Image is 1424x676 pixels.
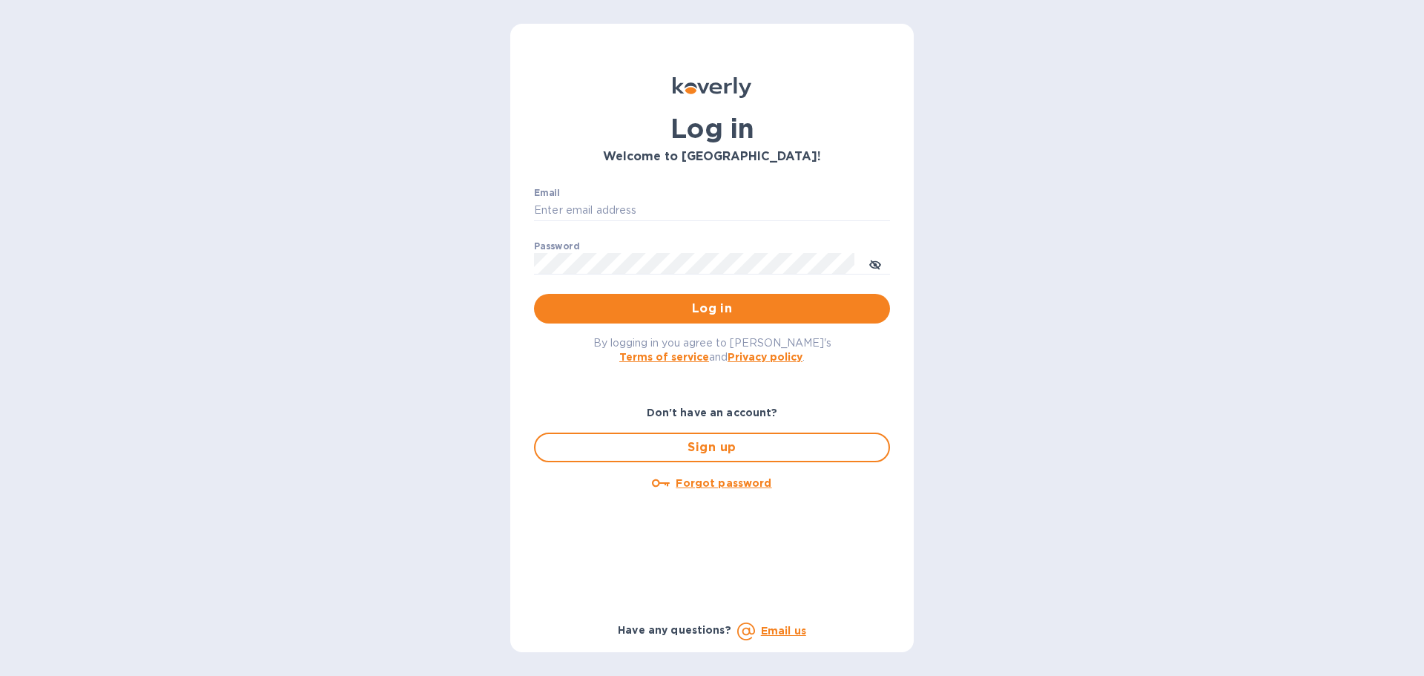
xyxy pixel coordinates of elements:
[728,351,802,363] a: Privacy policy
[761,625,806,637] a: Email us
[534,200,890,222] input: Enter email address
[547,439,877,456] span: Sign up
[546,300,878,318] span: Log in
[619,351,709,363] a: Terms of service
[534,150,890,164] h3: Welcome to [GEOGRAPHIC_DATA]!
[534,433,890,462] button: Sign up
[534,242,579,251] label: Password
[534,294,890,324] button: Log in
[534,113,890,144] h1: Log in
[673,77,751,98] img: Koverly
[534,188,560,197] label: Email
[618,624,731,636] b: Have any questions?
[647,407,778,419] b: Don't have an account?
[860,249,890,278] button: toggle password visibility
[676,477,771,489] u: Forgot password
[593,337,831,363] span: By logging in you agree to [PERSON_NAME]'s and .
